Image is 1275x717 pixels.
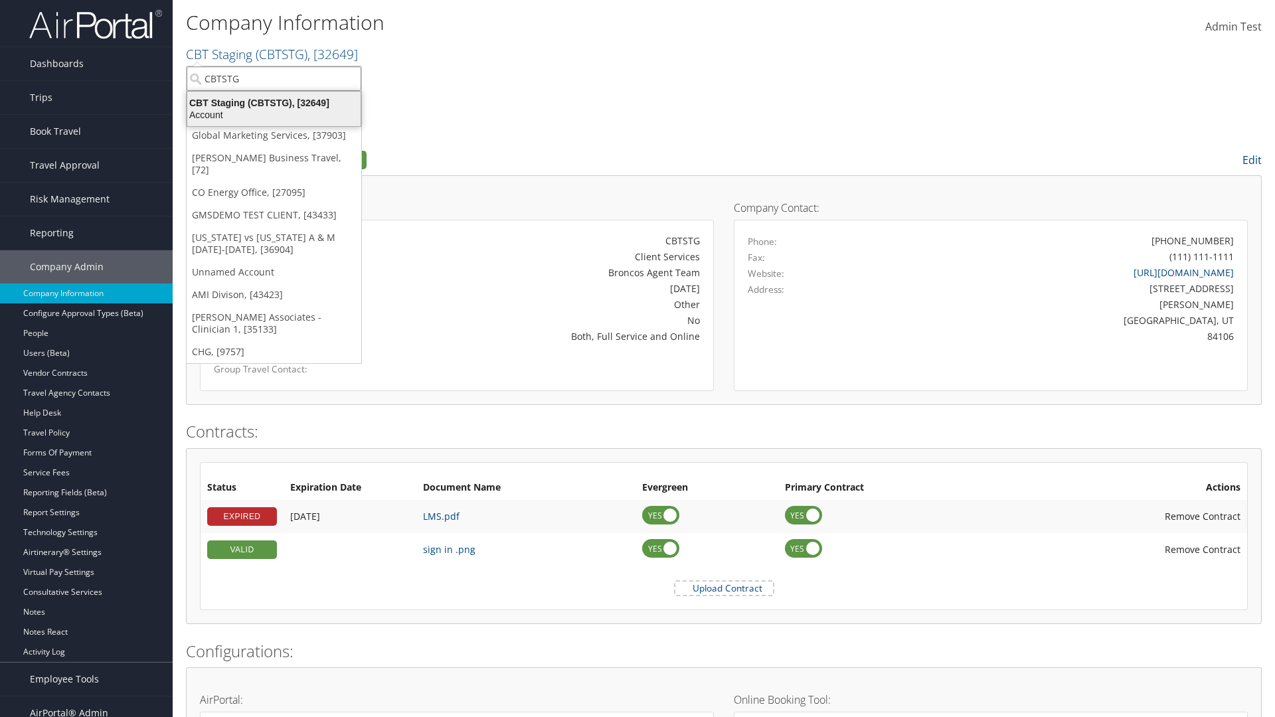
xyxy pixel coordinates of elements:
a: CHG, [9757] [187,341,361,363]
a: CO Energy Office, [27095] [187,181,361,204]
img: airportal-logo.png [29,9,162,40]
a: [US_STATE] vs [US_STATE] A & M [DATE]-[DATE], [36904] [187,226,361,261]
label: Address: [748,283,784,296]
label: Phone: [748,235,777,248]
th: Primary Contract [778,476,1001,500]
label: Website: [748,267,784,280]
th: Evergreen [636,476,778,500]
input: Search Accounts [187,66,361,91]
h4: AirPortal: [200,694,714,705]
th: Expiration Date [284,476,416,500]
div: VALID [207,540,277,559]
h2: Contracts: [186,420,1262,443]
h1: Company Information [186,9,903,37]
th: Status [201,476,284,500]
a: LMS.pdf [423,510,460,522]
a: Unnamed Account [187,261,361,283]
span: Employee Tools [30,663,99,696]
a: Edit [1242,153,1262,167]
span: [DATE] [290,510,320,522]
div: EXPIRED [207,507,277,526]
a: Admin Test [1205,7,1262,48]
h4: Online Booking Tool: [734,694,1248,705]
span: Risk Management [30,183,110,216]
a: GMSDEMO TEST CLIENT, [43433] [187,204,361,226]
a: sign in .png [423,543,475,556]
label: Upload Contract [675,582,773,595]
span: Book Travel [30,115,81,148]
div: Both, Full Service and Online [382,329,700,343]
div: CBT Staging (CBTSTG), [32649] [179,97,369,109]
div: Account [179,109,369,121]
th: Document Name [416,476,636,500]
span: Company Admin [30,250,104,283]
span: Remove Contract [1165,543,1240,556]
div: [PERSON_NAME] [875,297,1234,311]
div: Add/Edit Date [290,544,410,556]
h2: Company Profile: [186,148,896,171]
h4: Account Details: [200,202,714,213]
div: CBTSTG [382,234,700,248]
a: AMI Divison, [43423] [187,283,361,306]
a: [PERSON_NAME] Business Travel, [72] [187,147,361,181]
span: Reporting [30,216,74,250]
a: [PERSON_NAME] Associates - Clinician 1, [35133] [187,306,361,341]
th: Actions [1001,476,1247,500]
span: Travel Approval [30,149,100,182]
span: Remove Contract [1165,510,1240,522]
span: Trips [30,81,52,114]
div: 84106 [875,329,1234,343]
i: Remove Contract [1151,503,1165,529]
label: Group Travel Contact: [214,362,363,376]
div: Add/Edit Date [290,511,410,522]
div: [GEOGRAPHIC_DATA], UT [875,313,1234,327]
div: [STREET_ADDRESS] [875,281,1234,295]
div: (111) 111-1111 [1169,250,1234,264]
h4: Company Contact: [734,202,1248,213]
div: Broncos Agent Team [382,266,700,279]
span: , [ 32649 ] [307,45,358,63]
label: Fax: [748,251,765,264]
span: ( CBTSTG ) [256,45,307,63]
a: Global Marketing Services, [37903] [187,124,361,147]
span: Dashboards [30,47,84,80]
a: CBT Staging [186,45,358,63]
span: Admin Test [1205,19,1262,34]
a: [URL][DOMAIN_NAME] [1134,266,1234,279]
div: [PHONE_NUMBER] [1151,234,1234,248]
h2: Configurations: [186,640,1262,663]
div: [DATE] [382,281,700,295]
div: Client Services [382,250,700,264]
div: No [382,313,700,327]
i: Remove Contract [1151,536,1165,562]
div: Other [382,297,700,311]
